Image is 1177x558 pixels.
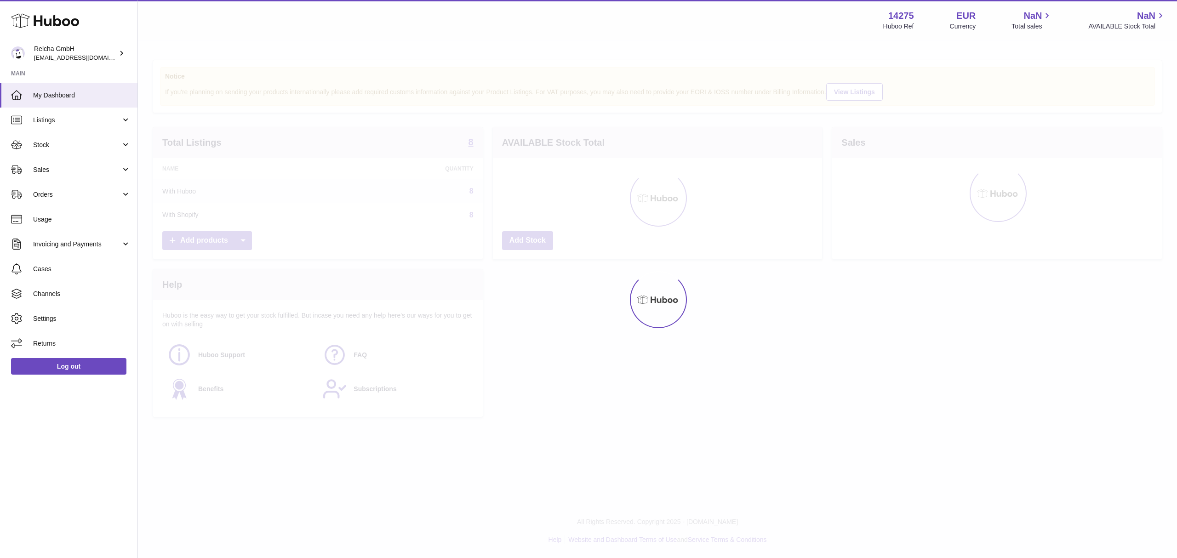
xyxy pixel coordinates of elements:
[33,215,131,224] span: Usage
[956,10,976,22] strong: EUR
[33,339,131,348] span: Returns
[33,290,131,298] span: Channels
[33,165,121,174] span: Sales
[33,116,121,125] span: Listings
[1011,10,1052,31] a: NaN Total sales
[1023,10,1042,22] span: NaN
[33,314,131,323] span: Settings
[33,141,121,149] span: Stock
[950,22,976,31] div: Currency
[1011,22,1052,31] span: Total sales
[33,265,131,273] span: Cases
[1088,10,1166,31] a: NaN AVAILABLE Stock Total
[33,240,121,249] span: Invoicing and Payments
[11,46,25,60] img: internalAdmin-14275@internal.huboo.com
[11,358,126,375] a: Log out
[883,22,914,31] div: Huboo Ref
[34,45,117,62] div: Relcha GmbH
[33,91,131,100] span: My Dashboard
[888,10,914,22] strong: 14275
[1137,10,1155,22] span: NaN
[33,190,121,199] span: Orders
[1088,22,1166,31] span: AVAILABLE Stock Total
[34,54,135,61] span: [EMAIL_ADDRESS][DOMAIN_NAME]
